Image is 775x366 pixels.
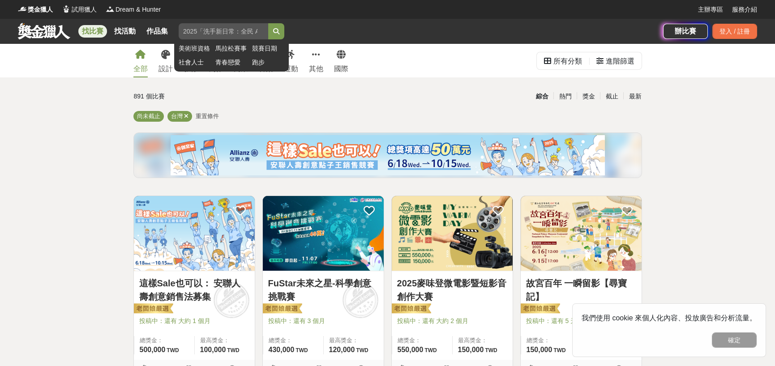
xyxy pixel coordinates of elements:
[200,346,226,353] span: 100,000
[390,303,431,315] img: 老闆娘嚴選
[553,52,582,70] div: 所有分類
[553,89,577,104] div: 熱門
[252,58,284,67] a: 跑步
[62,5,97,14] a: Logo試用獵人
[158,64,173,74] div: 設計
[72,5,97,14] span: 試用獵人
[663,24,708,39] a: 辦比賽
[111,25,139,38] a: 找活動
[139,316,249,326] span: 投稿中：還有 大約 1 個月
[18,5,53,14] a: Logo獎金獵人
[424,347,437,353] span: TWD
[252,44,284,53] a: 競賽日期
[526,316,636,326] span: 投稿中：還有 5 天
[712,332,757,348] button: 確定
[116,5,161,14] span: Dream & Hunter
[309,64,323,74] div: 其他
[171,135,605,175] img: cf4fb443-4ad2-4338-9fa3-b46b0bf5d316.png
[295,347,308,353] span: TWD
[521,196,642,271] img: Cover Image
[140,336,189,345] span: 總獎金：
[263,196,384,271] img: Cover Image
[458,346,484,353] span: 150,000
[215,58,248,67] a: 青春戀愛
[519,303,560,315] img: 老闆娘嚴選
[227,347,239,353] span: TWD
[582,314,757,322] span: 我們使用 cookie 來個人化內容、投放廣告和分析流量。
[527,336,578,345] span: 總獎金：
[133,44,148,77] a: 全部
[392,196,513,271] img: Cover Image
[698,5,723,14] a: 主辦專區
[600,89,623,104] div: 截止
[200,336,249,345] span: 最高獎金：
[712,24,757,39] div: 登入 / 註冊
[485,347,497,353] span: TWD
[268,316,378,326] span: 投稿中：還有 3 個月
[356,347,368,353] span: TWD
[167,347,179,353] span: TWD
[78,25,107,38] a: 找比賽
[269,336,318,345] span: 總獎金：
[732,5,757,14] a: 服務介紹
[134,89,303,104] div: 891 個比賽
[179,58,211,67] a: 社會人士
[458,336,507,345] span: 最高獎金：
[577,89,600,104] div: 獎金
[398,336,447,345] span: 總獎金：
[284,44,298,77] a: 運動
[179,23,268,39] input: 2025「洗手新日常：全民 ALL IN」洗手歌全台徵選
[139,277,249,303] a: 這樣Sale也可以： 安聯人壽創意銷售法募集
[329,336,378,345] span: 最高獎金：
[18,4,27,13] img: Logo
[268,277,378,303] a: FuStar未來之星-科學創意挑戰賽
[623,89,647,104] div: 最新
[530,89,553,104] div: 綜合
[309,44,323,77] a: 其他
[179,44,211,53] a: 美術班資格
[143,25,171,38] a: 作品集
[284,64,298,74] div: 運動
[261,303,302,315] img: 老闆娘嚴選
[137,113,160,119] span: 尚未截止
[553,347,565,353] span: TWD
[398,346,424,353] span: 550,000
[106,4,115,13] img: Logo
[106,5,161,14] a: LogoDream & Hunter
[62,4,71,13] img: Logo
[334,64,348,74] div: 國際
[171,113,183,119] span: 台灣
[334,44,348,77] a: 國際
[215,44,248,53] a: 馬拉松賽事
[140,346,166,353] span: 500,000
[158,44,173,77] a: 設計
[527,346,552,353] span: 150,000
[269,346,295,353] span: 430,000
[397,316,507,326] span: 投稿中：還有 大約 2 個月
[132,303,173,315] img: 老闆娘嚴選
[526,277,636,303] a: 故宮百年 一瞬留影【尋寶記】
[606,52,634,70] div: 進階篩選
[196,113,219,119] span: 重置條件
[28,5,53,14] span: 獎金獵人
[329,346,355,353] span: 120,000
[133,64,148,74] div: 全部
[397,277,507,303] a: 2025麥味登微電影暨短影音創作大賽
[134,196,255,271] img: Cover Image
